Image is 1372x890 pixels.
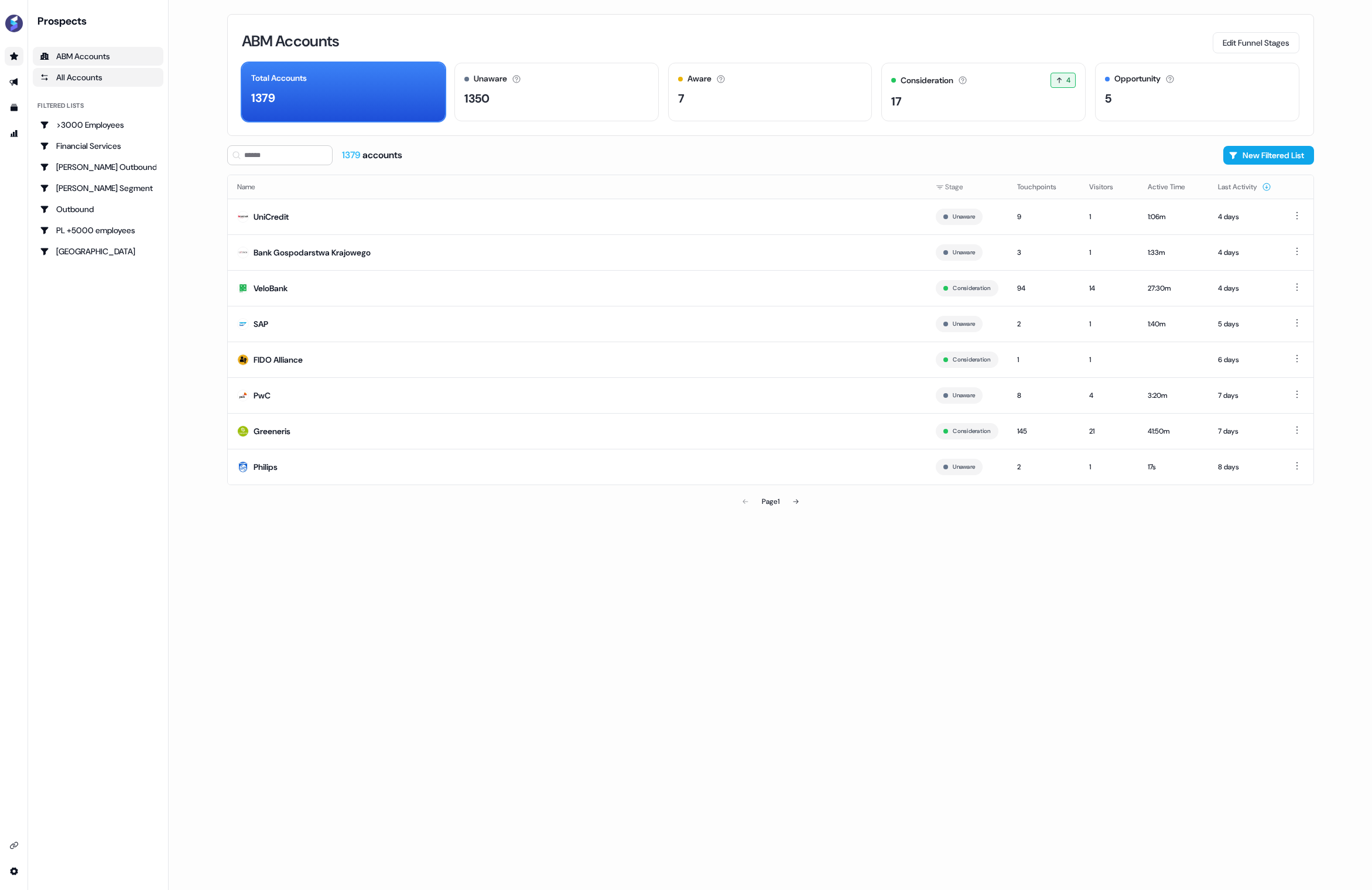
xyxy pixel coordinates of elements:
[1223,146,1314,165] button: New Filtered List
[33,242,163,261] a: Go to Poland
[901,74,953,87] div: Consideration
[33,221,163,240] a: Go to PL +5000 employees
[1148,461,1199,473] div: 17s
[1089,425,1129,437] div: 21
[1148,318,1199,330] div: 1:40m
[33,179,163,197] a: Go to Kasper's Segment
[40,203,156,215] div: Outbound
[40,161,156,173] div: [PERSON_NAME] Outbound
[1213,32,1299,53] button: Edit Funnel Stages
[1089,318,1129,330] div: 1
[1148,425,1199,437] div: 41:50m
[1017,461,1070,473] div: 2
[1218,247,1271,258] div: 4 days
[1148,211,1199,223] div: 1:06m
[33,47,163,66] a: ABM Accounts
[1017,211,1070,223] div: 9
[342,149,402,162] div: accounts
[254,354,303,366] div: FIDO Alliance
[254,247,371,258] div: Bank Gospodarstwa Krajowego
[1089,461,1129,473] div: 1
[891,93,902,110] div: 17
[33,137,163,155] a: Go to Financial Services
[40,50,156,62] div: ABM Accounts
[5,836,23,855] a: Go to integrations
[5,124,23,143] a: Go to attribution
[687,73,711,85] div: Aware
[40,245,156,257] div: [GEOGRAPHIC_DATA]
[33,115,163,134] a: Go to >3000 Employees
[254,318,268,330] div: SAP
[40,182,156,194] div: [PERSON_NAME] Segment
[33,200,163,219] a: Go to Outbound
[5,862,23,881] a: Go to integrations
[1218,282,1271,294] div: 4 days
[40,224,156,236] div: PL +5000 employees
[228,175,927,199] th: Name
[5,47,23,66] a: Go to prospects
[254,390,271,401] div: PwC
[474,73,507,85] div: Unaware
[1218,390,1271,401] div: 7 days
[953,390,975,401] button: Unaware
[1089,211,1129,223] div: 1
[1218,318,1271,330] div: 5 days
[1017,176,1070,197] button: Touchpoints
[1105,90,1111,107] div: 5
[1218,425,1271,437] div: 7 days
[1218,176,1271,197] button: Last Activity
[1089,354,1129,366] div: 1
[37,14,163,28] div: Prospects
[1218,211,1271,223] div: 4 days
[1017,354,1070,366] div: 1
[953,426,990,437] button: Consideration
[953,212,975,222] button: Unaware
[1089,282,1129,294] div: 14
[1017,247,1070,258] div: 3
[5,98,23,117] a: Go to templates
[953,283,990,294] button: Consideration
[1089,247,1129,258] div: 1
[1148,247,1199,258] div: 1:33m
[33,68,163,87] a: All accounts
[1148,390,1199,401] div: 3:20m
[1066,74,1070,86] span: 4
[1017,390,1070,401] div: 8
[936,181,998,193] div: Stage
[254,425,290,437] div: Greeneris
[37,101,84,111] div: Filtered lists
[33,158,163,176] a: Go to Kasper's Outbound
[1089,176,1127,197] button: Visitors
[1089,390,1129,401] div: 4
[762,496,779,507] div: Page 1
[242,33,340,49] h3: ABM Accounts
[1148,176,1199,197] button: Active Time
[953,462,975,472] button: Unaware
[678,90,685,107] div: 7
[251,89,275,107] div: 1379
[5,73,23,91] a: Go to outbound experience
[953,247,975,258] button: Unaware
[254,211,289,223] div: UniCredit
[254,461,278,473] div: Philips
[1017,282,1070,294] div: 94
[342,149,362,161] span: 1379
[1148,282,1199,294] div: 27:30m
[953,319,975,329] button: Unaware
[1017,425,1070,437] div: 145
[1017,318,1070,330] div: 2
[1218,461,1271,473] div: 8 days
[40,140,156,152] div: Financial Services
[464,90,490,107] div: 1350
[254,282,288,294] div: VeloBank
[1114,73,1161,85] div: Opportunity
[1218,354,1271,366] div: 6 days
[251,72,307,84] div: Total Accounts
[953,354,990,365] button: Consideration
[40,119,156,131] div: >3000 Employees
[40,71,156,83] div: All Accounts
